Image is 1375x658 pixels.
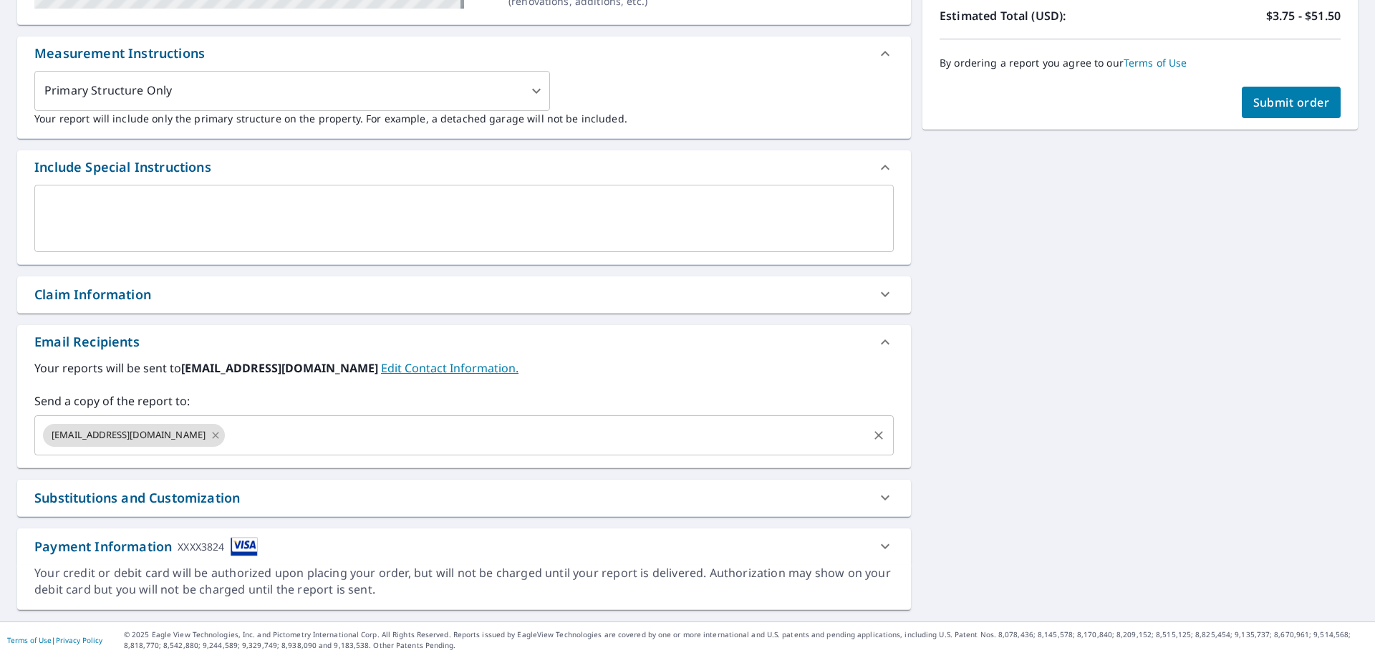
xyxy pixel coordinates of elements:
[7,635,52,645] a: Terms of Use
[34,71,550,111] div: Primary Structure Only
[34,565,894,598] div: Your credit or debit card will be authorized upon placing your order, but will not be charged unt...
[17,276,911,313] div: Claim Information
[17,480,911,516] div: Substitutions and Customization
[231,537,258,556] img: cardImage
[181,360,381,376] b: [EMAIL_ADDRESS][DOMAIN_NAME]
[34,488,240,508] div: Substitutions and Customization
[34,44,205,63] div: Measurement Instructions
[34,111,894,126] p: Your report will include only the primary structure on the property. For example, a detached gara...
[124,629,1368,651] p: © 2025 Eagle View Technologies, Inc. and Pictometry International Corp. All Rights Reserved. Repo...
[34,158,211,177] div: Include Special Instructions
[1266,7,1341,24] p: $3.75 - $51.50
[17,528,911,565] div: Payment InformationXXXX3824cardImage
[7,636,102,644] p: |
[17,150,911,185] div: Include Special Instructions
[34,537,258,556] div: Payment Information
[17,325,911,359] div: Email Recipients
[1242,87,1341,118] button: Submit order
[34,359,894,377] label: Your reports will be sent to
[381,360,518,376] a: EditContactInfo
[1124,56,1187,69] a: Terms of Use
[43,424,225,447] div: [EMAIL_ADDRESS][DOMAIN_NAME]
[178,537,224,556] div: XXXX3824
[34,392,894,410] label: Send a copy of the report to:
[940,7,1140,24] p: Estimated Total (USD):
[34,285,151,304] div: Claim Information
[17,37,911,71] div: Measurement Instructions
[1253,95,1330,110] span: Submit order
[869,425,889,445] button: Clear
[940,57,1341,69] p: By ordering a report you agree to our
[56,635,102,645] a: Privacy Policy
[43,428,214,442] span: [EMAIL_ADDRESS][DOMAIN_NAME]
[34,332,140,352] div: Email Recipients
